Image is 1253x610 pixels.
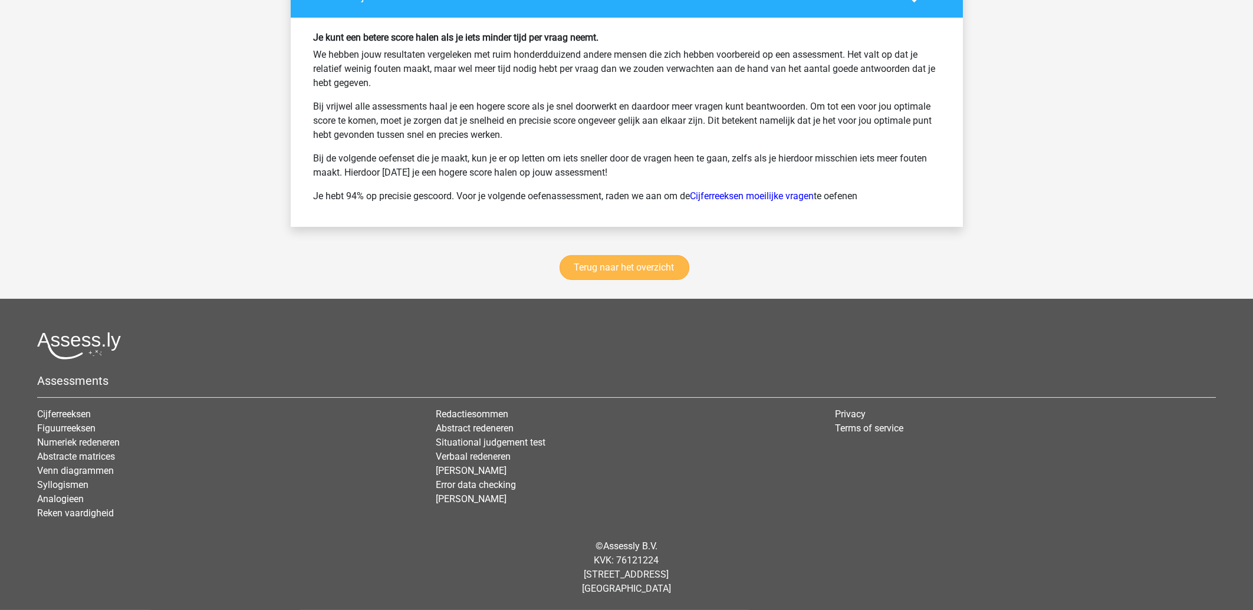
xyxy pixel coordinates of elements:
a: Analogieen [37,493,84,505]
a: Abstract redeneren [436,423,514,434]
h6: Je kunt een betere score halen als je iets minder tijd per vraag neemt. [314,32,940,43]
a: [PERSON_NAME] [436,465,507,476]
a: Error data checking [436,479,516,490]
a: Reken vaardigheid [37,507,114,519]
a: Redactiesommen [436,408,508,420]
img: Assessly logo [37,332,121,360]
p: We hebben jouw resultaten vergeleken met ruim honderdduizend andere mensen die zich hebben voorbe... [314,48,940,90]
h5: Assessments [37,374,1216,388]
a: Situational judgement test [436,437,545,448]
a: Numeriek redeneren [37,437,120,448]
a: Abstracte matrices [37,451,115,462]
a: Cijferreeksen moeilijke vragen [690,190,814,202]
p: Bij de volgende oefenset die je maakt, kun je er op letten om iets sneller door de vragen heen te... [314,151,940,180]
p: Je hebt 94% op precisie gescoord. Voor je volgende oefenassessment, raden we aan om de te oefenen [314,189,940,203]
a: Assessly B.V. [603,540,657,552]
a: Verbaal redeneren [436,451,511,462]
a: Terms of service [835,423,903,434]
a: Syllogismen [37,479,88,490]
a: Privacy [835,408,866,420]
div: © KVK: 76121224 [STREET_ADDRESS] [GEOGRAPHIC_DATA] [28,530,1225,605]
p: Bij vrijwel alle assessments haal je een hogere score als je snel doorwerkt en daardoor meer vrag... [314,100,940,142]
a: Cijferreeksen [37,408,91,420]
a: Venn diagrammen [37,465,114,476]
a: [PERSON_NAME] [436,493,507,505]
a: Figuurreeksen [37,423,96,434]
a: Terug naar het overzicht [560,255,689,280]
